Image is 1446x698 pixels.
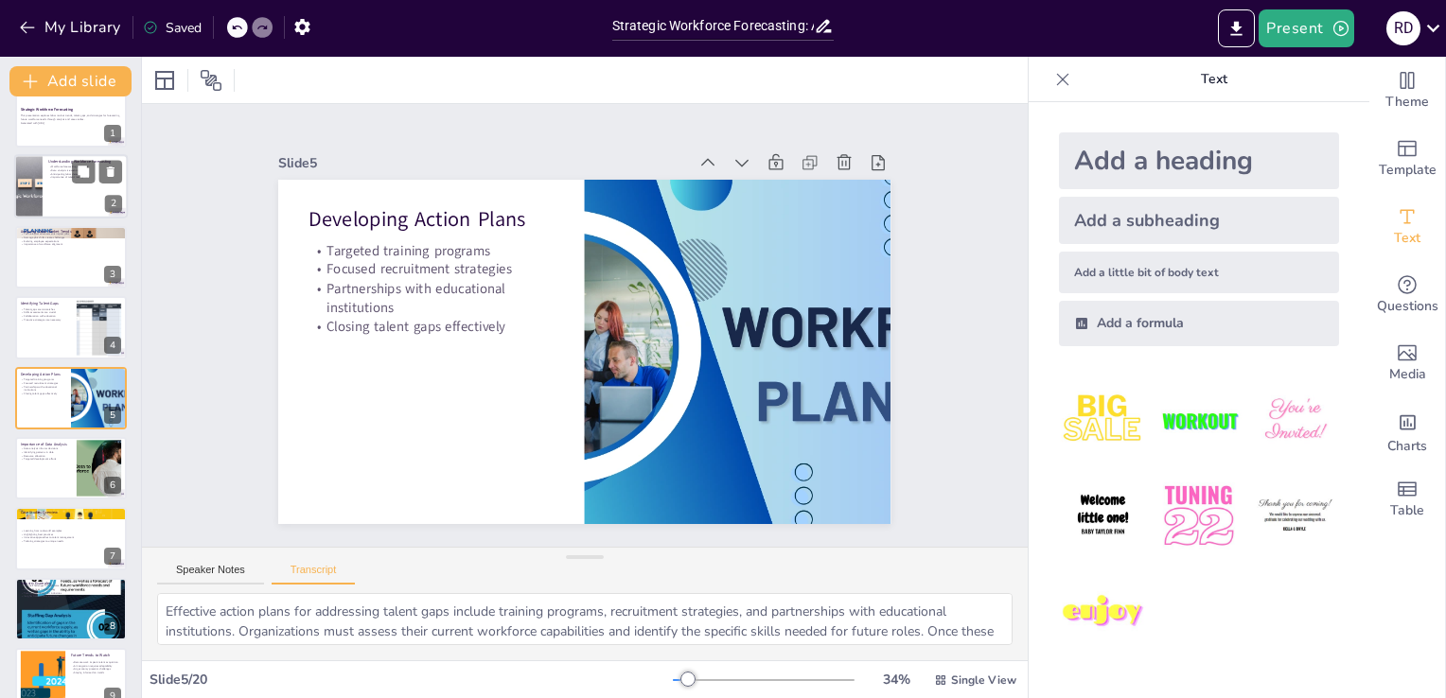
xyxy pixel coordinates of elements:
[1386,11,1420,45] div: R D
[21,377,65,381] p: Targeted training programs
[1251,376,1339,464] img: 3.jpeg
[1059,252,1339,293] div: Add a little bit of body text
[99,161,122,183] button: Delete Slide
[71,661,121,665] p: Remote work impacts talent acquisition
[21,108,73,113] strong: Strategic Workforce Forecasting
[104,407,121,424] div: 5
[104,125,121,142] div: 1
[21,229,121,235] p: Analyzing Labor Market Trends
[1218,9,1255,47] button: Export to PowerPoint
[21,442,71,447] p: Importance of Data Analysis
[21,454,71,458] p: Resource allocation
[1251,472,1339,560] img: 6.jpeg
[71,653,121,658] p: Future Trends to Watch
[21,243,121,247] p: Importance of workforce alignment
[150,65,180,96] div: Layout
[21,381,65,385] p: Focused recruitment strategies
[1059,472,1147,560] img: 4.jpeg
[15,85,127,148] div: 1
[21,530,121,533] p: Learning from real-world examples
[157,593,1013,645] textarea: Effective action plans for addressing talent gaps include training programs, recruitment strategi...
[21,450,71,454] p: Identifying patterns in data
[104,266,121,283] div: 3
[313,260,556,330] p: Closing talent gaps effectively
[1369,397,1445,465] div: Add charts and graphs
[1059,197,1339,244] div: Add a subheading
[1369,193,1445,261] div: Add text boxes
[48,169,122,173] p: Data analysis is essential
[1369,465,1445,533] div: Add a table
[873,671,919,689] div: 34 %
[21,392,65,395] p: Closing talent gaps effectively
[1377,296,1438,317] span: Questions
[329,185,573,255] p: Targeted training programs
[15,507,127,569] div: 7
[1059,132,1339,189] div: Add a heading
[1369,125,1445,193] div: Add ready made slides
[1369,57,1445,125] div: Change the overall theme
[72,161,95,183] button: Duplicate Slide
[272,564,356,585] button: Transcript
[21,532,121,536] p: Highlighting best practices
[71,668,121,672] p: Gig economy presents challenges
[1390,500,1424,521] span: Table
[21,315,71,319] p: Collaboration with education
[48,160,122,166] p: Understanding Workforce Forecasting
[21,536,121,540] p: Innovative approaches to talent management
[48,176,122,180] p: Importance of talent management
[21,591,121,595] p: Tailored approaches for industries
[1155,472,1243,560] img: 5.jpeg
[21,385,65,392] p: Partnerships with educational institutions
[48,172,122,176] p: Anticipating labor demand
[1059,568,1147,656] img: 7.jpeg
[21,239,121,243] p: Evolving employee expectations
[1078,57,1350,102] p: Text
[143,19,202,37] div: Saved
[317,222,565,310] p: Partnerships with educational institutions
[21,307,71,311] p: Talent gaps are mismatches
[21,595,121,599] p: Insights from industry examples
[951,672,1016,688] span: Single View
[1369,329,1445,397] div: Add images, graphics, shapes or video
[15,437,127,499] div: 6
[1259,9,1353,47] button: Present
[21,585,121,588] p: Unique challenges in healthcare
[325,204,568,274] p: Focused recruitment strategies
[21,114,121,121] p: This presentation explores labor market trends, talent gaps, and strategies for forecasting futur...
[71,672,121,675] p: Staying informed on trends
[200,69,222,92] span: Position
[104,337,121,354] div: 4
[21,301,71,306] p: Identifying Talent Gaps
[21,233,121,236] p: Technological advancements impact jobs
[14,155,128,219] div: 2
[157,564,264,585] button: Speaker Notes
[104,618,121,635] div: 8
[21,587,121,591] p: Rapid changes in technology
[21,510,121,515] p: Case Studies Overview
[150,671,673,689] div: Slide 5 / 20
[1389,364,1426,385] span: Media
[104,548,121,565] div: 7
[15,296,127,358] div: 4
[15,578,127,640] div: 8
[334,149,579,228] p: Developing Action Plans
[1155,376,1243,464] img: 2.jpeg
[104,477,121,494] div: 6
[1379,160,1437,181] span: Template
[105,196,122,213] div: 2
[15,367,127,429] div: 5
[1059,301,1339,346] div: Add a formula
[1394,228,1420,249] span: Text
[21,447,71,451] p: Data analysis informs decisions
[9,66,132,96] button: Add slide
[21,371,65,376] p: Developing Action Plans
[71,664,121,668] p: AI integration requires adaptability
[21,236,121,239] p: Demographic shifts create challenges
[21,540,121,544] p: Tailoring strategies to unique needs
[21,458,71,462] p: Targeted development efforts
[612,12,815,40] input: Insert title
[21,121,121,125] p: Generated with [URL]
[15,226,127,288] div: 3
[21,311,71,315] p: Skills assessments are crucial
[317,94,720,196] div: Slide 5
